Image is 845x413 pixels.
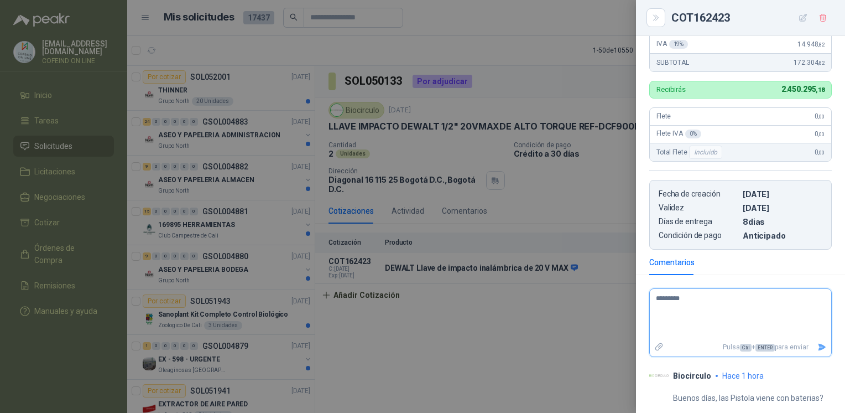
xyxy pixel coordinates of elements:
p: Buenos días, las Pistola viene con baterias? [673,392,823,404]
span: 0 [815,112,825,120]
img: Company Logo [649,366,669,385]
span: 2.450.295 [781,85,825,94]
div: 19 % [669,40,688,49]
button: Enviar [813,338,831,357]
p: [DATE] [743,189,822,199]
span: hace 1 hora [722,371,764,380]
p: [DATE] [743,203,822,213]
p: Anticipado [743,231,822,240]
div: Incluido [689,146,722,159]
span: Total Flete [656,146,724,159]
span: IVA [656,40,688,49]
span: 0 [815,130,825,138]
span: ,00 [818,149,825,156]
p: Biocirculo [673,371,711,380]
p: Días de entrega [659,217,738,226]
span: Flete [656,112,671,120]
span: ,82 [818,42,825,48]
span: Flete IVA [656,130,701,138]
span: 0 [815,148,825,156]
span: ,00 [818,113,825,120]
span: SUBTOTAL [656,59,689,66]
p: Pulsa + para enviar [669,338,813,357]
p: Condición de pago [659,231,738,240]
span: ,00 [818,131,825,137]
span: 14.948 [797,40,825,48]
div: COT162423 [671,9,832,27]
div: 0 % [685,130,701,138]
p: Recibirás [656,86,686,93]
span: ENTER [755,344,775,352]
div: Comentarios [649,256,695,269]
p: Fecha de creación [659,189,738,199]
span: ,82 [818,60,825,66]
span: 172.304 [794,59,825,66]
button: Close [649,11,663,24]
span: Ctrl [740,344,752,352]
p: 8 dias [743,217,822,226]
span: ,18 [816,86,825,94]
p: Validez [659,203,738,213]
